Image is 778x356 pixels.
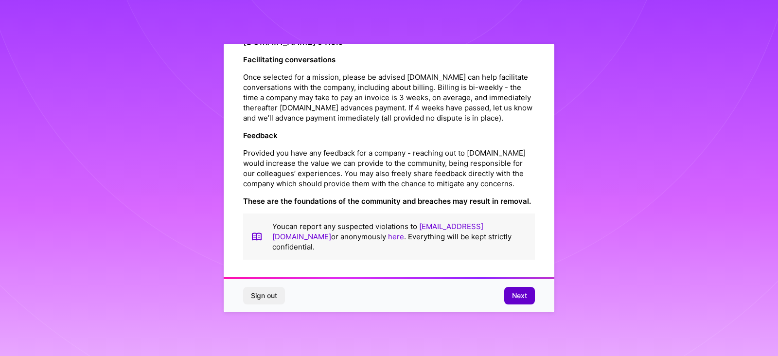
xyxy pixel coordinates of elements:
[243,72,535,123] p: Once selected for a mission, please be advised [DOMAIN_NAME] can help facilitate conversations wi...
[243,131,278,140] strong: Feedback
[243,287,285,304] button: Sign out
[243,55,336,64] strong: Facilitating conversations
[512,291,527,301] span: Next
[504,287,535,304] button: Next
[243,196,531,206] strong: These are the foundations of the community and breaches may result in removal.
[243,148,535,189] p: Provided you have any feedback for a company - reaching out to [DOMAIN_NAME] would increase the v...
[388,232,404,241] a: here
[251,291,277,301] span: Sign out
[272,221,527,252] p: You can report any suspected violations to or anonymously . Everything will be kept strictly conf...
[272,222,483,241] a: [EMAIL_ADDRESS][DOMAIN_NAME]
[251,221,263,252] img: book icon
